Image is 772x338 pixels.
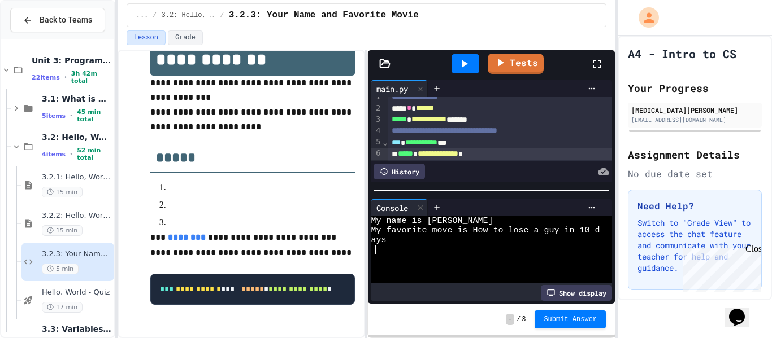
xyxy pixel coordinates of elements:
div: 3 [371,114,382,125]
span: 3.2.2: Hello, World! - Review [42,211,112,221]
div: main.py [371,80,428,97]
span: 52 min total [77,147,112,161]
span: 3.1: What is Code? [42,94,112,104]
div: Chat with us now!Close [5,5,78,72]
span: 5 items [42,112,66,120]
div: 5 [371,137,382,148]
span: / [220,11,224,20]
span: 3.2.3: Your Name and Favorite Movie [229,8,419,22]
div: [EMAIL_ADDRESS][DOMAIN_NAME] [631,116,758,124]
span: 3h 42m total [71,70,112,85]
div: Console [371,199,428,216]
h3: Need Help? [637,199,752,213]
span: 22 items [32,74,60,81]
a: Tests [488,54,544,74]
span: 3 [522,315,526,324]
span: ... [136,11,149,20]
div: [MEDICAL_DATA][PERSON_NAME] [631,105,758,115]
span: Back to Teams [40,14,92,26]
span: 17 min [42,302,83,313]
span: 5 min [42,264,79,274]
span: 15 min [42,225,83,236]
div: 1 [371,91,382,103]
iframe: chat widget [725,293,761,327]
div: 2 [371,103,382,114]
div: 6 [371,148,382,159]
div: No due date set [628,167,762,181]
span: My name is [PERSON_NAME] [371,216,493,226]
span: • [70,150,72,159]
div: 4 [371,125,382,137]
div: History [374,164,425,179]
span: My favorite move is How to lose a guy in 10 d [371,226,600,235]
h2: Assignment Details [628,147,762,163]
div: main.py [371,83,414,95]
span: 4 items [42,151,66,158]
span: 3.2: Hello, World! [162,11,216,20]
span: / [153,11,157,20]
iframe: chat widget [678,244,761,292]
span: ays [371,235,386,245]
span: Hello, World - Quiz [42,288,112,297]
span: 3.2.3: Your Name and Favorite Movie [42,249,112,259]
button: Back to Teams [10,8,105,32]
div: My Account [627,5,662,30]
span: 15 min [42,187,83,197]
span: 3.2: Hello, World! [42,132,112,142]
button: Submit Answer [535,310,606,328]
span: 3.2.1: Hello, World! [42,173,112,182]
div: Console [371,202,414,214]
p: Switch to "Grade View" to access the chat feature and communicate with your teacher for help and ... [637,217,752,274]
span: / [517,315,521,324]
div: Show display [541,285,612,301]
span: • [70,111,72,120]
span: Unit 3: Programming Fundamentals [32,55,112,65]
button: Grade [168,30,203,45]
h1: A4 - Intro to CS [628,46,736,62]
span: Submit Answer [544,315,597,324]
span: 45 min total [77,108,112,123]
button: Lesson [127,30,166,45]
span: - [506,314,514,325]
h2: Your Progress [628,80,762,96]
span: Fold line [382,138,388,147]
span: • [64,73,67,82]
span: 3.3: Variables and Data Types [42,324,112,334]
